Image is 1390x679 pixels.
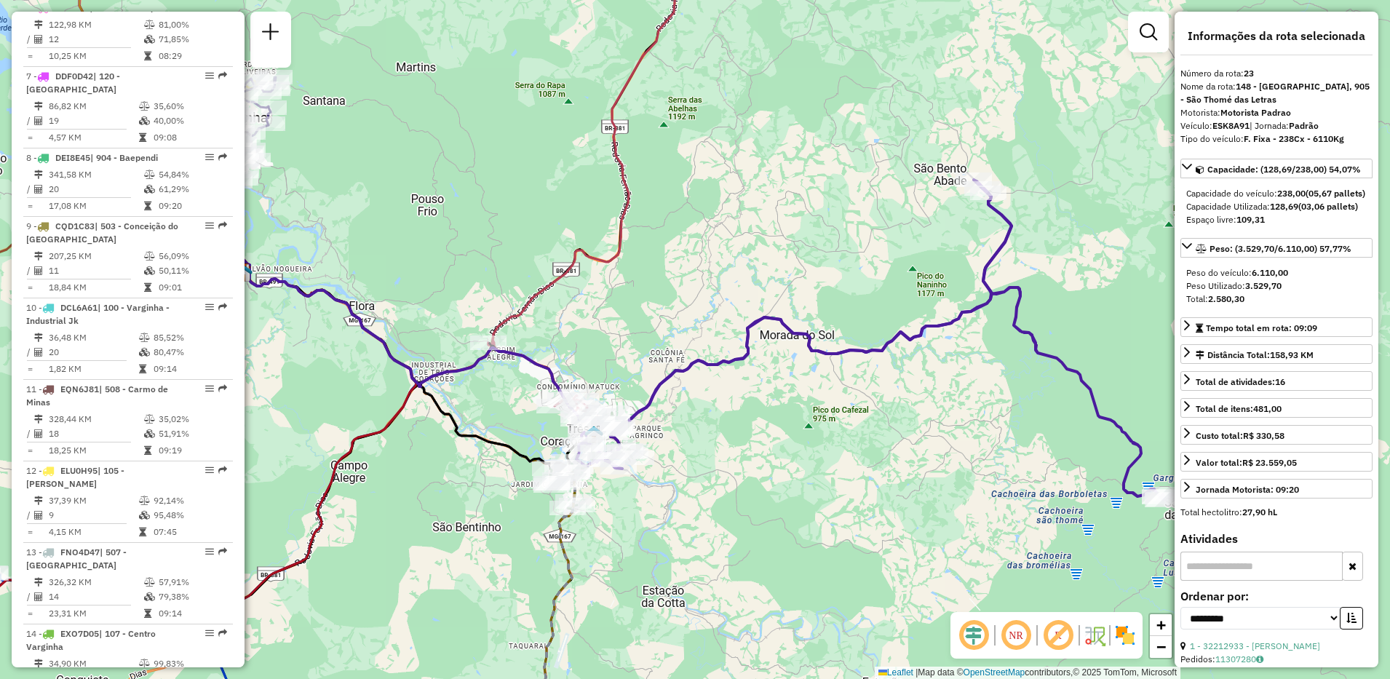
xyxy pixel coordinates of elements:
[34,511,43,520] i: Total de Atividades
[55,221,95,231] span: CQD1C83
[48,32,143,47] td: 12
[1208,293,1244,304] strong: 2.580,30
[1242,457,1297,468] strong: R$ 23.559,05
[48,589,143,604] td: 14
[218,384,227,393] em: Rota exportada
[1180,653,1373,666] div: Pedidos:
[48,167,143,182] td: 341,58 KM
[48,280,143,295] td: 18,84 KM
[34,20,43,29] i: Distância Total
[26,182,33,196] td: /
[34,170,43,179] i: Distância Total
[34,266,43,275] i: Total de Atividades
[26,465,124,489] span: 12 -
[1196,483,1299,496] div: Jornada Motorista: 09:20
[90,152,158,163] span: | 904 - Baependi
[144,609,151,618] i: Tempo total em rota
[144,578,155,587] i: % de utilização do peso
[34,116,43,125] i: Total de Atividades
[1220,107,1291,118] strong: Motorista Padrao
[48,182,143,196] td: 20
[26,547,127,571] span: 13 -
[218,71,227,80] em: Rota exportada
[1250,120,1319,131] span: | Jornada:
[60,302,98,313] span: DCL6A61
[26,199,33,213] td: =
[158,412,227,426] td: 35,02%
[26,345,33,360] td: /
[1196,376,1285,387] span: Total de atividades:
[1113,624,1137,647] img: Exibir/Ocultar setores
[1196,349,1314,362] div: Distância Total:
[1156,616,1166,634] span: +
[1180,398,1373,418] a: Total de itens:481,00
[153,493,226,508] td: 92,14%
[55,152,90,163] span: DEI8E45
[1298,201,1358,212] strong: (03,06 pallets)
[1212,120,1250,131] strong: ESK8A91
[34,102,43,111] i: Distância Total
[26,302,170,326] span: | 100 - Varginha - Industrial Jk
[60,384,99,394] span: EQN6J81
[48,575,143,589] td: 326,32 KM
[1210,243,1351,254] span: Peso: (3.529,70/6.110,00) 57,77%
[26,130,33,145] td: =
[1180,132,1373,146] div: Tipo do veículo:
[153,130,226,145] td: 09:08
[139,348,150,357] i: % de utilização da cubagem
[48,362,138,376] td: 1,82 KM
[26,589,33,604] td: /
[1245,280,1282,291] strong: 3.529,70
[1186,267,1288,278] span: Peso do veículo:
[139,365,146,373] i: Tempo total em rota
[139,496,150,505] i: % de utilização do peso
[1196,402,1282,416] div: Total de itens:
[158,589,227,604] td: 79,38%
[1186,213,1367,226] div: Espaço livre:
[48,345,138,360] td: 20
[26,263,33,278] td: /
[1180,181,1373,232] div: Capacidade: (128,69/238,00) 54,07%
[1275,376,1285,387] strong: 16
[1186,200,1367,213] div: Capacidade Utilizada:
[26,71,120,95] span: 7 -
[34,348,43,357] i: Total de Atividades
[48,130,138,145] td: 4,57 KM
[1244,68,1254,79] strong: 23
[144,415,155,424] i: % de utilização do peso
[34,659,43,668] i: Distância Total
[1180,344,1373,364] a: Distância Total:158,93 KM
[158,17,227,32] td: 81,00%
[1180,587,1373,605] label: Ordenar por:
[1083,624,1106,647] img: Fluxo de ruas
[1180,506,1373,519] div: Total hectolitro:
[1180,67,1373,80] div: Número da rota:
[1215,654,1263,664] a: 11307280
[1270,201,1298,212] strong: 128,69
[26,114,33,128] td: /
[48,508,138,523] td: 9
[144,170,155,179] i: % de utilização do peso
[1180,29,1373,43] h4: Informações da rota selecionada
[1180,317,1373,337] a: Tempo total em rota: 09:09
[1180,666,1373,679] div: Valor total: R$ 3.962,00
[1206,322,1317,333] span: Tempo total em rota: 09:09
[139,116,150,125] i: % de utilização da cubagem
[1180,119,1373,132] div: Veículo:
[144,20,155,29] i: % de utilização do peso
[1180,106,1373,119] div: Motorista:
[153,330,226,345] td: 85,52%
[158,182,227,196] td: 61,29%
[34,578,43,587] i: Distância Total
[55,71,93,82] span: DDF0D42
[26,606,33,621] td: =
[1243,430,1284,441] strong: R$ 330,58
[1180,80,1373,106] div: Nome da rota:
[1180,479,1373,499] a: Jornada Motorista: 09:20
[153,656,226,671] td: 99,83%
[26,152,158,163] span: 8 -
[48,606,143,621] td: 23,31 KM
[1156,638,1166,656] span: −
[205,221,214,230] em: Opções
[48,199,143,213] td: 17,08 KM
